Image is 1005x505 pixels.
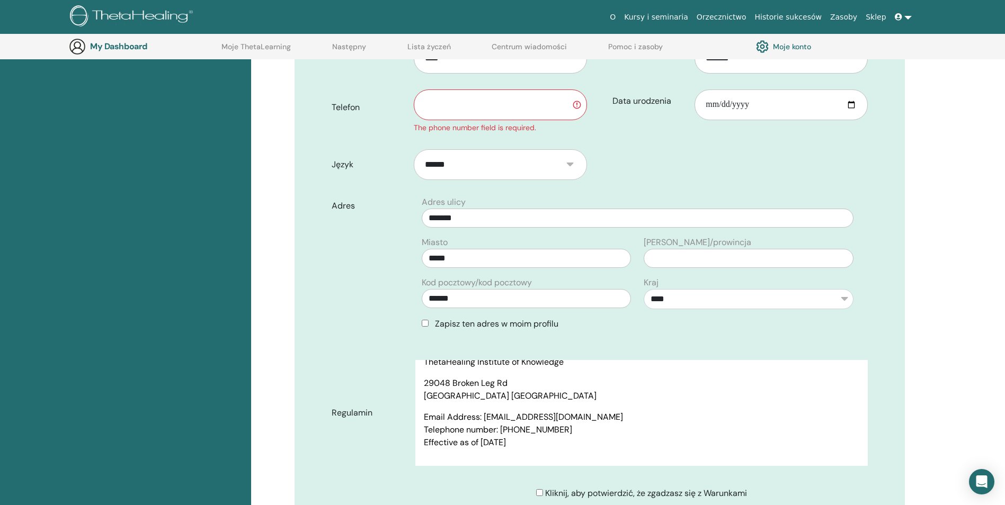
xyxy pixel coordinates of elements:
[692,7,751,27] a: Orzecznictwo
[756,38,769,56] img: cog.svg
[69,38,86,55] img: generic-user-icon.jpg
[422,276,532,289] label: Kod pocztowy/kod pocztowy
[424,411,859,423] p: Email Address: [EMAIL_ADDRESS][DOMAIN_NAME]
[414,122,586,133] div: The phone number field is required.
[422,196,466,209] label: Adres ulicy
[324,155,414,175] label: Język
[424,390,859,402] p: [GEOGRAPHIC_DATA] [GEOGRAPHIC_DATA]
[969,469,994,494] div: Open Intercom Messenger
[492,42,567,59] a: Centrum wiadomości
[644,276,659,289] label: Kraj
[70,5,197,29] img: logo.png
[608,42,663,59] a: Pomoc i zasoby
[620,7,692,27] a: Kursy i seminaria
[324,196,416,216] label: Adres
[751,7,826,27] a: Historie sukcesów
[221,42,291,59] a: Moje ThetaLearning
[332,42,366,59] a: Następny
[324,97,414,118] label: Telefon
[424,436,859,449] p: Effective as of [DATE]
[604,91,695,111] label: Data urodzenia
[756,38,811,56] a: Moje konto
[424,377,859,390] p: 29048 Broken Leg Rd
[545,488,747,499] span: Kliknij, aby potwierdzić, że zgadzasz się z Warunkami
[407,42,451,59] a: Lista życzeń
[606,7,620,27] a: O
[826,7,861,27] a: Zasoby
[422,236,448,249] label: Miasto
[324,403,416,423] label: Regulamin
[861,7,890,27] a: Sklep
[435,318,558,329] span: Zapisz ten adres w moim profilu
[644,236,751,249] label: [PERSON_NAME]/prowincja
[424,423,859,436] p: Telephone number: [PHONE_NUMBER]
[424,356,859,368] p: ThetaHealing Institute of Knowledge
[90,41,196,51] h3: My Dashboard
